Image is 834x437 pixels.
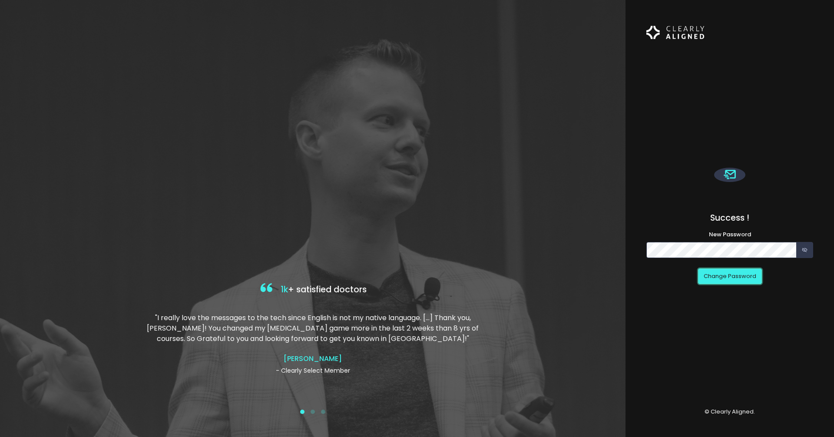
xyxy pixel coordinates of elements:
[646,407,813,416] p: © Clearly Aligned.
[145,354,481,363] h4: [PERSON_NAME]
[281,284,288,295] span: 1k
[646,21,705,44] img: Logo Horizontal
[145,313,481,344] p: "I really love the messages to the tech since English is not my native language. […] Thank you, [...
[145,281,481,299] h4: + satisfied doctors
[650,213,810,223] h4: Success !
[145,366,481,375] p: - Clearly Select Member
[709,230,751,239] label: New Password
[698,268,762,285] button: Change Password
